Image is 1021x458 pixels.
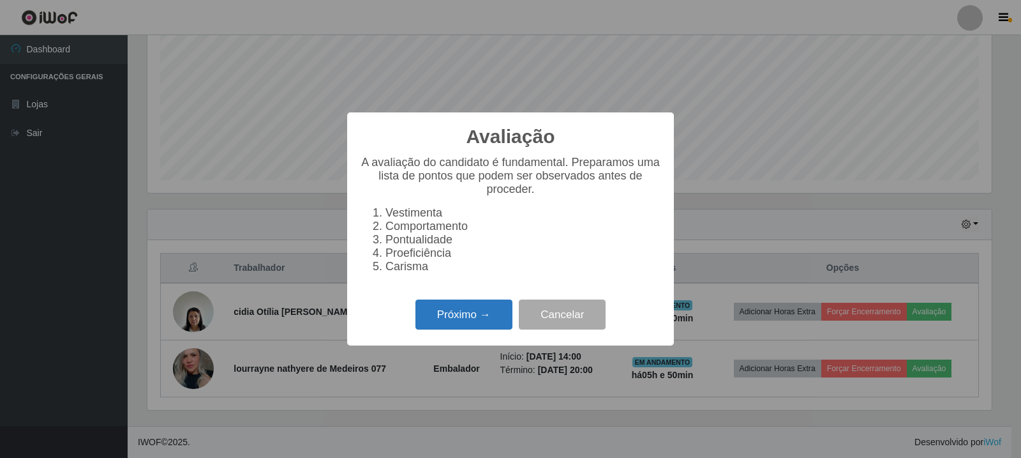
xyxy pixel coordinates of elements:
[415,300,512,330] button: Próximo →
[519,300,606,330] button: Cancelar
[385,233,661,247] li: Pontualidade
[385,206,661,220] li: Vestimenta
[385,260,661,273] li: Carisma
[385,247,661,260] li: Proeficiência
[385,220,661,233] li: Comportamento
[360,156,661,196] p: A avaliação do candidato é fundamental. Preparamos uma lista de pontos que podem ser observados a...
[466,125,555,148] h2: Avaliação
